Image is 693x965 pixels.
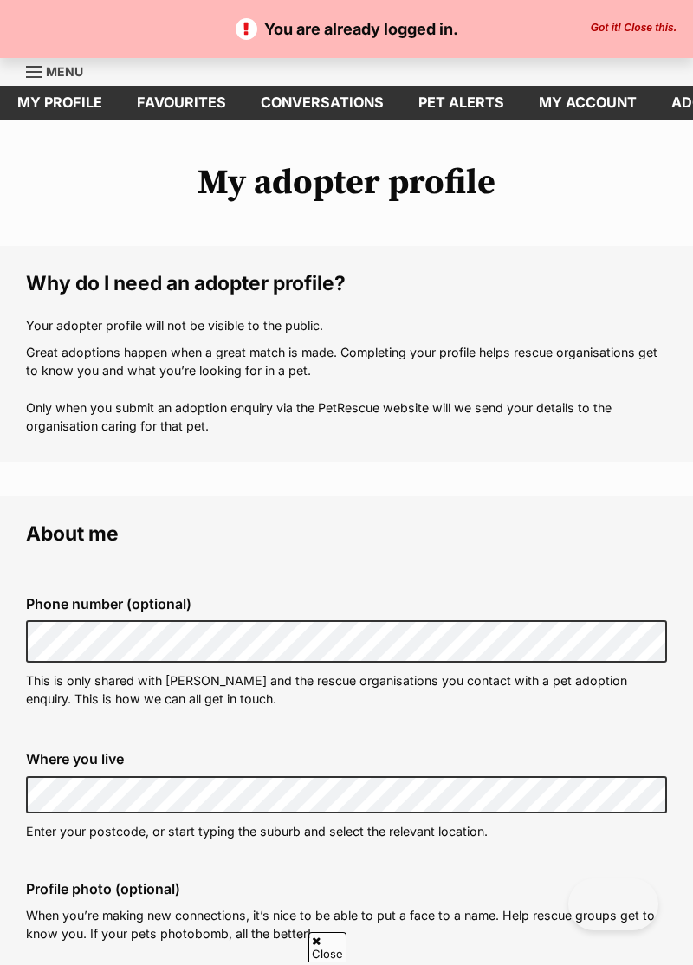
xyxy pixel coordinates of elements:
a: My account [521,86,654,120]
span: Menu [46,64,83,79]
p: Great adoptions happen when a great match is made. Completing your profile helps rescue organisat... [26,343,667,436]
label: Phone number (optional) [26,596,667,612]
legend: About me [26,522,667,545]
a: conversations [243,86,401,120]
p: Enter your postcode, or start typing the suburb and select the relevant location. [26,822,667,840]
label: Profile photo (optional) [26,881,667,897]
label: Where you live [26,751,667,767]
iframe: Help Scout Beacon - Open [568,878,658,930]
a: Menu [26,55,95,86]
legend: Why do I need an adopter profile? [26,272,667,295]
span: Close [308,932,346,962]
p: Your adopter profile will not be visible to the public. [26,316,667,334]
a: Favourites [120,86,243,120]
p: This is only shared with [PERSON_NAME] and the rescue organisations you contact with a pet adopti... [26,671,667,709]
p: When you’re making new connections, it’s nice to be able to put a face to a name. Help rescue gro... [26,906,667,943]
a: Pet alerts [401,86,521,120]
